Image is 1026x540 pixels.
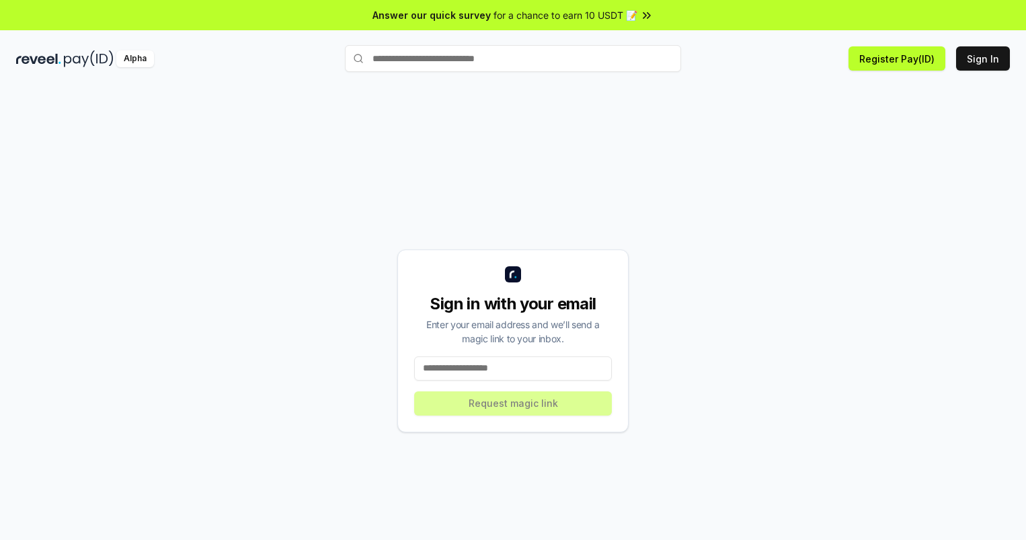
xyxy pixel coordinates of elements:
div: Sign in with your email [414,293,612,315]
img: pay_id [64,50,114,67]
button: Register Pay(ID) [849,46,945,71]
div: Enter your email address and we’ll send a magic link to your inbox. [414,317,612,346]
img: logo_small [505,266,521,282]
div: Alpha [116,50,154,67]
span: for a chance to earn 10 USDT 📝 [494,8,637,22]
img: reveel_dark [16,50,61,67]
button: Sign In [956,46,1010,71]
span: Answer our quick survey [372,8,491,22]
